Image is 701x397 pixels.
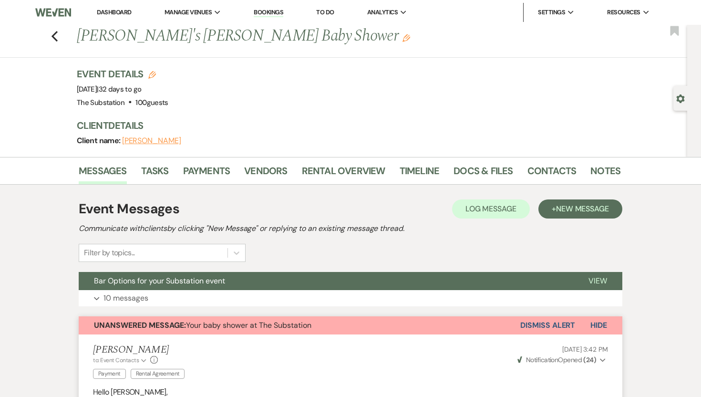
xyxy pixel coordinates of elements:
a: Messages [79,163,127,184]
h3: Client Details [77,119,611,132]
span: 100 guests [135,98,168,107]
a: Timeline [400,163,440,184]
button: to: Event Contacts [93,356,148,365]
a: Rental Overview [302,163,385,184]
a: Bookings [254,8,283,17]
span: Resources [607,8,640,17]
button: Open lead details [676,94,685,103]
span: Bar Options for your Substation event [94,276,225,286]
span: Hide [590,320,607,330]
button: [PERSON_NAME] [122,137,181,145]
span: New Message [556,204,609,214]
a: Vendors [244,163,287,184]
span: 32 days to go [99,84,142,94]
span: Your baby shower at The Substation [94,320,311,330]
button: View [573,272,622,290]
span: Opened [517,355,597,364]
span: Client name: [77,136,122,146]
a: Tasks [141,163,169,184]
span: Manage Venues [165,8,212,17]
button: Bar Options for your Substation event [79,272,573,290]
h3: Event Details [77,67,168,81]
span: to: Event Contacts [93,356,139,364]
button: Dismiss Alert [520,316,575,334]
button: Log Message [452,199,530,219]
span: Settings [538,8,565,17]
p: 10 messages [103,292,148,304]
h2: Communicate with clients by clicking "New Message" or replying to an existing message thread. [79,223,622,234]
strong: Unanswered Message: [94,320,186,330]
span: [DATE] [77,84,141,94]
span: [DATE] 3:42 PM [562,345,608,354]
button: Edit [402,33,410,42]
h1: Event Messages [79,199,179,219]
a: Payments [183,163,230,184]
a: Docs & Files [454,163,513,184]
span: View [588,276,607,286]
span: Notification [526,355,558,364]
a: Contacts [527,163,577,184]
span: Rental Agreement [131,369,185,379]
div: Filter by topics... [84,247,135,259]
strong: ( 24 ) [583,355,596,364]
button: +New Message [538,199,622,219]
a: To Do [316,8,334,16]
span: Payment [93,369,126,379]
h1: [PERSON_NAME]'s [PERSON_NAME] Baby Shower [77,25,504,48]
button: Unanswered Message:Your baby shower at The Substation [79,316,520,334]
span: | [97,84,141,94]
button: NotificationOpened (24) [516,355,608,365]
button: 10 messages [79,290,622,306]
span: Log Message [465,204,516,214]
a: Dashboard [97,8,131,16]
img: Weven Logo [35,2,71,22]
button: Hide [575,316,622,334]
span: Analytics [367,8,398,17]
span: The Substation [77,98,124,107]
a: Notes [590,163,620,184]
h5: [PERSON_NAME] [93,344,189,356]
